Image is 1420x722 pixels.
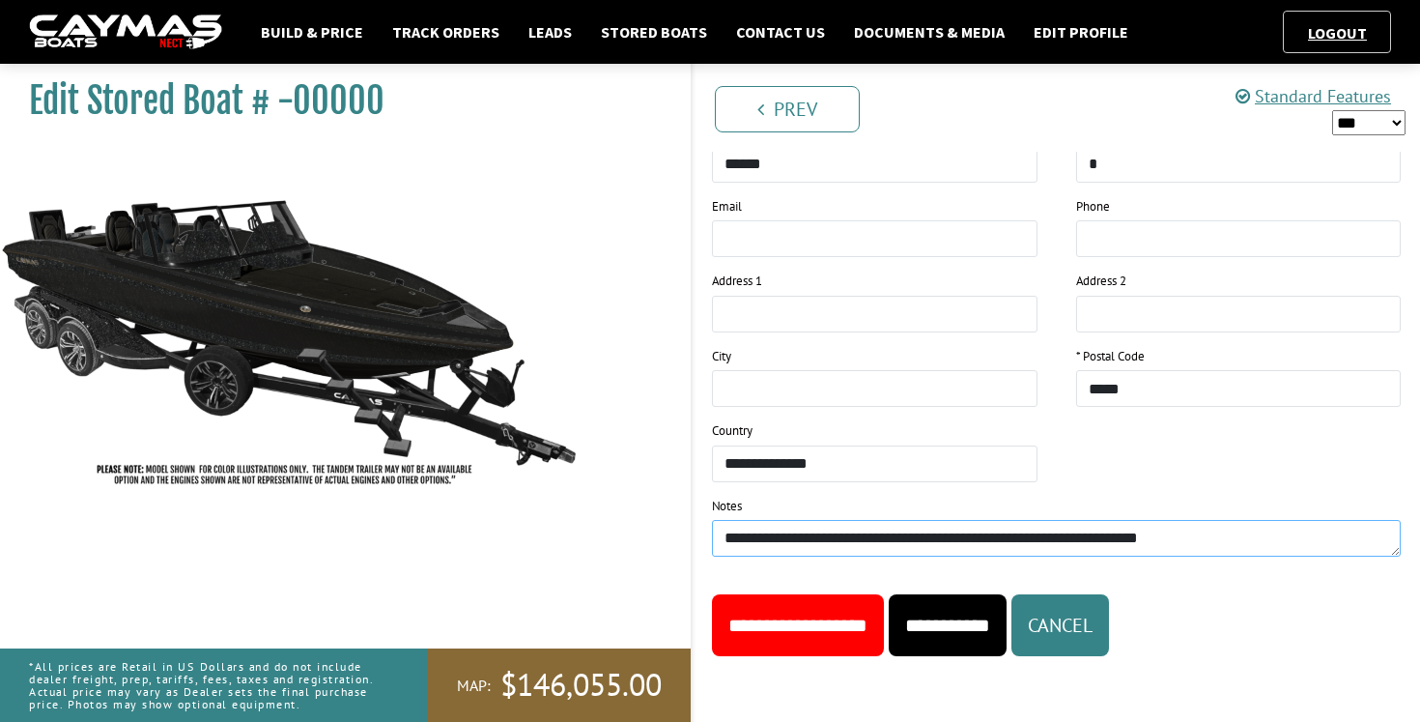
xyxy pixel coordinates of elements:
[1298,23,1377,43] a: Logout
[519,19,582,44] a: Leads
[251,19,373,44] a: Build & Price
[712,421,753,441] label: Country
[712,272,762,291] label: Address 1
[591,19,717,44] a: Stored Boats
[710,83,1420,132] ul: Pagination
[712,347,731,366] label: City
[500,665,662,706] span: $146,055.00
[715,86,860,132] a: Prev
[1235,85,1391,107] a: Standard Features
[457,676,491,696] span: MAP:
[29,650,384,721] p: *All prices are Retail in US Dollars and do not include dealer freight, prep, tariffs, fees, taxe...
[428,649,691,722] a: MAP:$146,055.00
[1011,594,1109,656] button: Cancel
[712,197,742,217] label: Email
[712,497,742,516] label: Notes
[1076,197,1110,217] label: Phone
[1024,19,1138,44] a: Edit Profile
[844,19,1014,44] a: Documents & Media
[1076,272,1126,291] label: Address 2
[383,19,509,44] a: Track Orders
[29,14,222,50] img: caymas-dealer-connect-2ed40d3bc7270c1d8d7ffb4b79bf05adc795679939227970def78ec6f6c03838.gif
[1076,347,1145,366] label: * Postal Code
[29,79,642,123] h1: Edit Stored Boat # -00000
[726,19,835,44] a: Contact Us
